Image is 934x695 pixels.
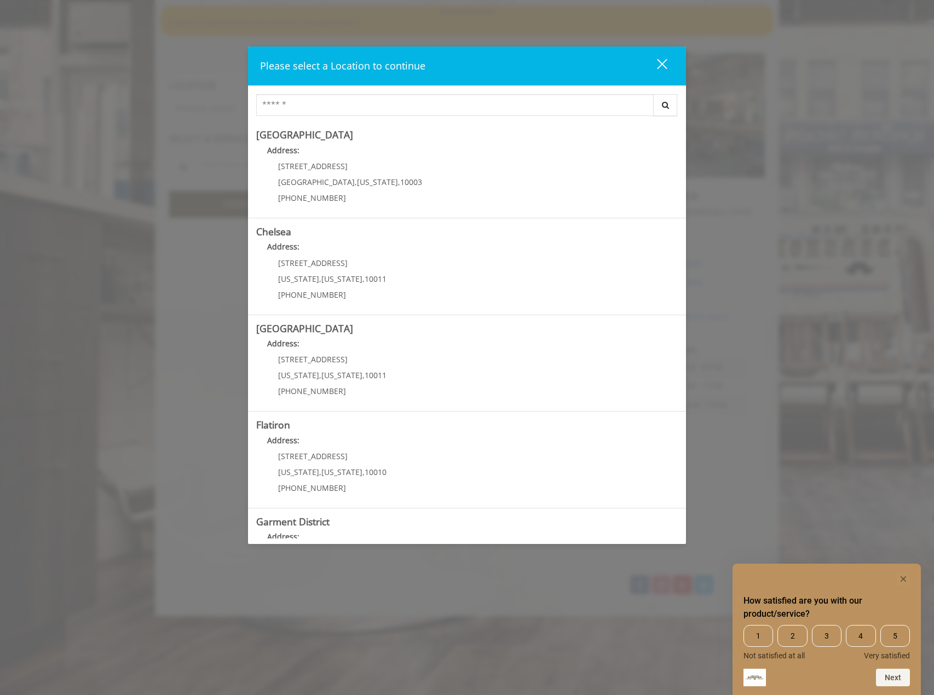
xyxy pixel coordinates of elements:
[256,322,353,335] b: [GEOGRAPHIC_DATA]
[743,625,773,647] span: 1
[743,572,910,686] div: How satisfied are you with our product/service? Select an option from 1 to 5, with 1 being Not sa...
[321,467,362,477] span: [US_STATE]
[260,59,425,72] span: Please select a Location to continue
[812,625,841,647] span: 3
[357,177,398,187] span: [US_STATE]
[267,241,299,252] b: Address:
[278,483,346,493] span: [PHONE_NUMBER]
[880,625,910,647] span: 5
[743,651,805,660] span: Not satisfied at all
[278,370,319,380] span: [US_STATE]
[256,94,678,121] div: Center Select
[400,177,422,187] span: 10003
[362,467,365,477] span: ,
[321,370,362,380] span: [US_STATE]
[256,515,330,528] b: Garment District
[278,177,355,187] span: [GEOGRAPHIC_DATA]
[278,193,346,203] span: [PHONE_NUMBER]
[365,370,387,380] span: 10011
[278,467,319,477] span: [US_STATE]
[743,594,910,621] h2: How satisfied are you with our product/service? Select an option from 1 to 5, with 1 being Not sa...
[362,370,365,380] span: ,
[278,386,346,396] span: [PHONE_NUMBER]
[846,625,875,647] span: 4
[637,55,674,77] button: close dialog
[256,225,291,238] b: Chelsea
[267,145,299,155] b: Address:
[777,625,807,647] span: 2
[319,467,321,477] span: ,
[644,58,666,74] div: close dialog
[398,177,400,187] span: ,
[278,274,319,284] span: [US_STATE]
[267,531,299,542] b: Address:
[864,651,910,660] span: Very satisfied
[278,289,346,300] span: [PHONE_NUMBER]
[256,418,290,431] b: Flatiron
[278,258,348,268] span: [STREET_ADDRESS]
[319,370,321,380] span: ,
[256,94,654,116] input: Search Center
[876,669,910,686] button: Next question
[659,101,672,109] i: Search button
[256,128,353,141] b: [GEOGRAPHIC_DATA]
[365,467,387,477] span: 10010
[321,274,362,284] span: [US_STATE]
[278,354,348,364] span: [STREET_ADDRESS]
[355,177,357,187] span: ,
[267,338,299,349] b: Address:
[278,161,348,171] span: [STREET_ADDRESS]
[362,274,365,284] span: ,
[267,435,299,445] b: Address:
[743,625,910,660] div: How satisfied are you with our product/service? Select an option from 1 to 5, with 1 being Not sa...
[365,274,387,284] span: 10011
[319,274,321,284] span: ,
[897,572,910,586] button: Hide survey
[278,451,348,461] span: [STREET_ADDRESS]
